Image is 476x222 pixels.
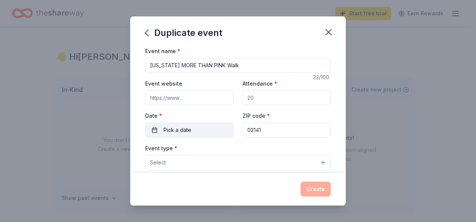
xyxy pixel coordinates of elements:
label: ZIP code [242,112,270,120]
div: 33 /100 [313,73,331,82]
label: Event name [145,47,180,55]
div: Duplicate event [145,27,222,39]
span: Pick a date [164,126,191,135]
input: Spring Fundraiser [145,58,331,73]
input: 20 [242,90,331,105]
label: Event type [145,145,177,152]
label: Event website [145,80,182,87]
input: 12345 (U.S. only) [242,123,331,138]
span: Select [150,158,166,167]
label: Date [145,112,234,120]
button: Select [145,155,331,170]
input: https://www... [145,90,234,105]
label: Attendance [242,80,277,87]
button: Pick a date [145,123,234,138]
